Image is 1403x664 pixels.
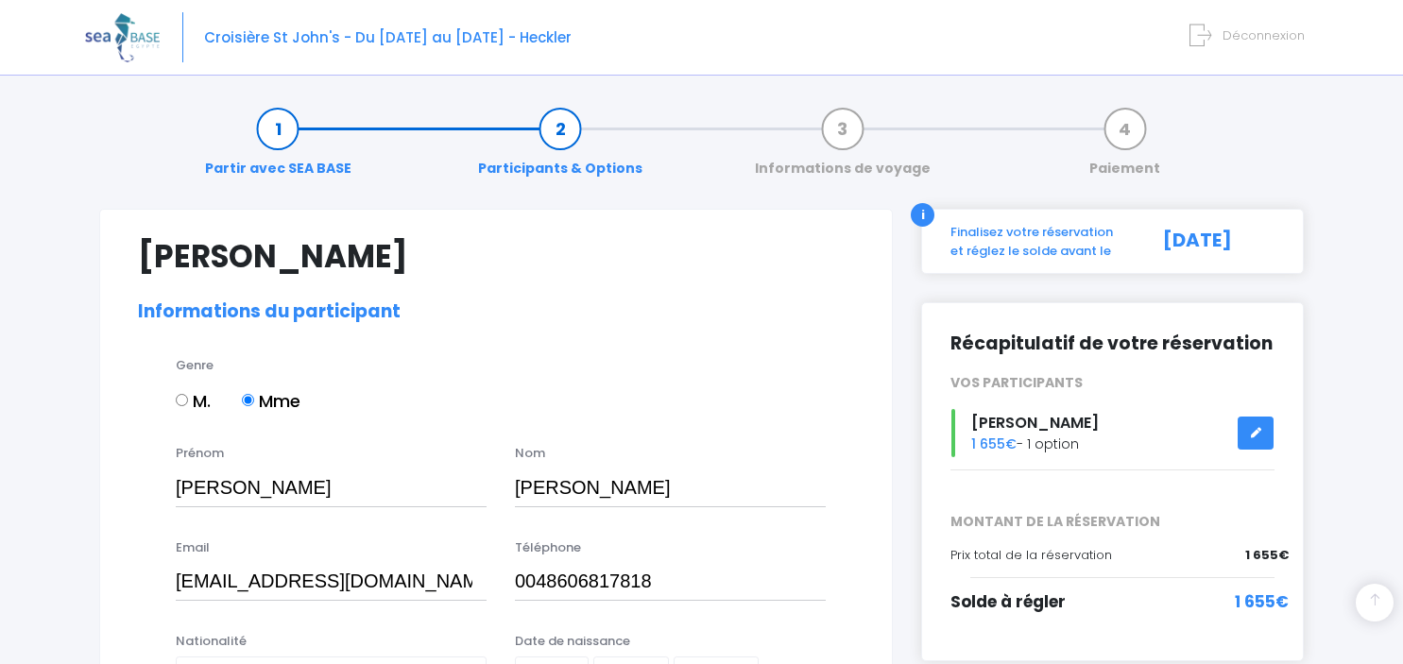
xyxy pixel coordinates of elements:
[176,394,188,406] input: M.
[515,632,630,651] label: Date de naissance
[138,238,854,275] h1: [PERSON_NAME]
[515,444,545,463] label: Nom
[936,512,1289,532] span: MONTANT DE LA RÉSERVATION
[196,119,361,179] a: Partir avec SEA BASE
[242,394,254,406] input: Mme
[936,409,1289,457] div: - 1 option
[176,388,211,414] label: M.
[1245,546,1289,565] span: 1 655€
[936,223,1142,260] div: Finalisez votre réservation et réglez le solde avant le
[950,546,1112,564] span: Prix total de la réservation
[469,119,652,179] a: Participants & Options
[950,590,1066,613] span: Solde à régler
[1223,26,1305,44] span: Déconnexion
[1080,119,1170,179] a: Paiement
[911,203,934,227] div: i
[176,356,214,375] label: Genre
[936,373,1289,393] div: VOS PARTICIPANTS
[950,332,1275,355] h2: Récapitulatif de votre réservation
[971,412,1099,434] span: [PERSON_NAME]
[138,301,854,323] h2: Informations du participant
[515,538,581,557] label: Téléphone
[176,538,210,557] label: Email
[971,434,1017,453] span: 1 655€
[176,444,224,463] label: Prénom
[1235,590,1289,615] span: 1 655€
[242,388,300,414] label: Mme
[176,632,247,651] label: Nationalité
[745,119,940,179] a: Informations de voyage
[1142,223,1289,260] div: [DATE]
[204,27,572,47] span: Croisière St John's - Du [DATE] au [DATE] - Heckler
